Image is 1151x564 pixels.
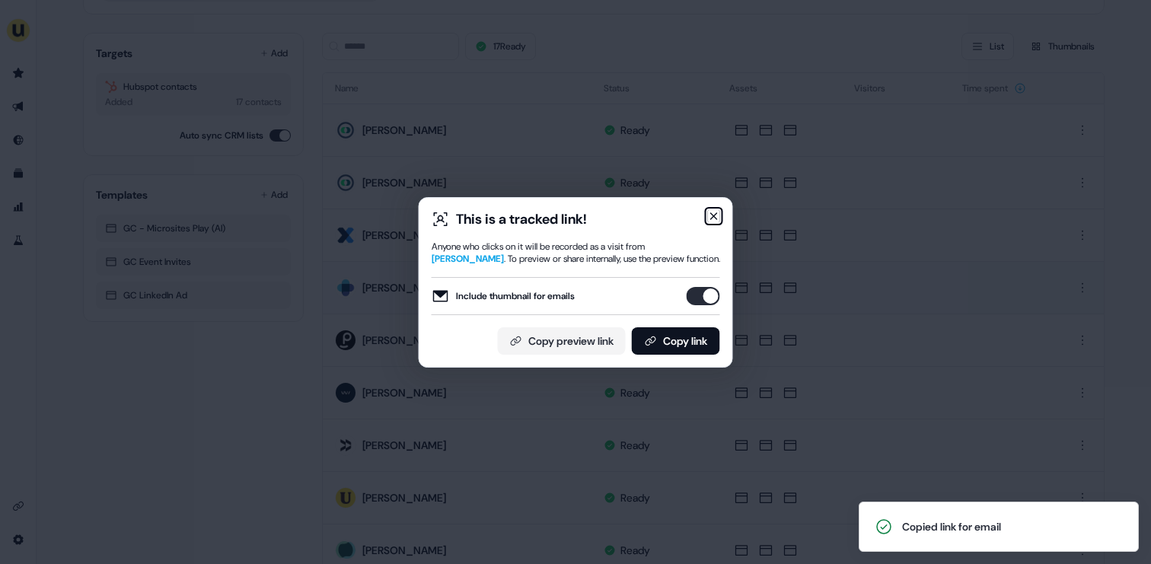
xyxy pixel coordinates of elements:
[498,327,626,355] button: Copy preview link
[456,210,587,228] div: This is a tracked link!
[432,287,575,305] label: Include thumbnail for emails
[902,519,1001,534] div: Copied link for email
[432,253,504,265] span: [PERSON_NAME]
[632,327,720,355] button: Copy link
[432,241,720,265] div: Anyone who clicks on it will be recorded as a visit from . To preview or share internally, use th...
